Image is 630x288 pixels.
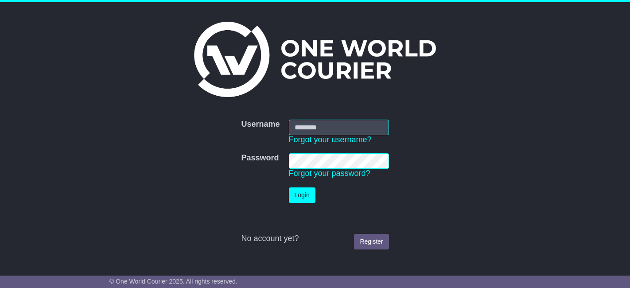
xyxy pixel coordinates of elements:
[354,234,389,249] a: Register
[241,234,389,244] div: No account yet?
[289,187,315,203] button: Login
[289,135,372,144] a: Forgot your username?
[241,120,280,129] label: Username
[241,153,279,163] label: Password
[109,278,237,285] span: © One World Courier 2025. All rights reserved.
[289,169,370,178] a: Forgot your password?
[194,22,436,97] img: One World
